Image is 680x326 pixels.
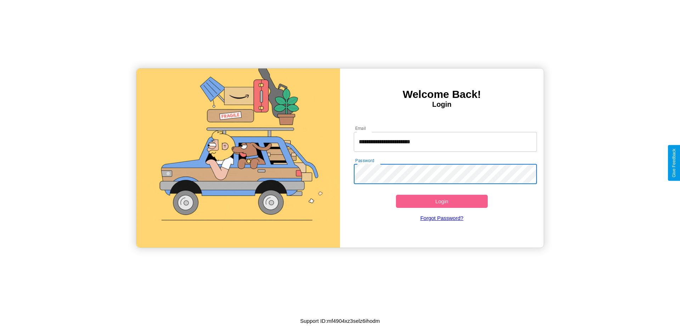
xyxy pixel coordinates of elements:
[396,195,488,208] button: Login
[136,68,340,248] img: gif
[671,149,676,177] div: Give Feedback
[300,316,380,326] p: Support ID: mf4904xz3selz6ihodm
[355,158,374,164] label: Password
[350,208,534,228] a: Forgot Password?
[340,88,544,100] h3: Welcome Back!
[355,125,366,131] label: Email
[340,100,544,109] h4: Login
